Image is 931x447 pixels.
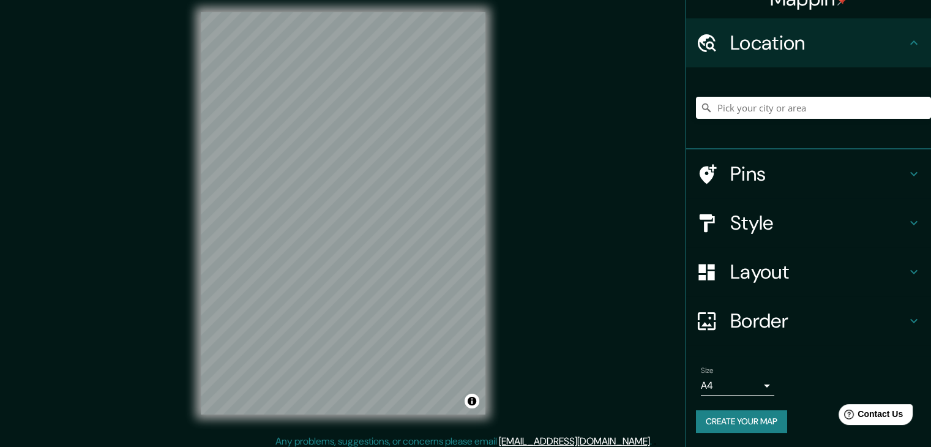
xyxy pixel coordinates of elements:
[465,394,479,408] button: Toggle attribution
[701,366,714,376] label: Size
[686,247,931,296] div: Layout
[730,31,907,55] h4: Location
[201,12,485,415] canvas: Map
[730,309,907,333] h4: Border
[701,376,774,396] div: A4
[822,399,918,434] iframe: Help widget launcher
[696,410,787,433] button: Create your map
[686,296,931,345] div: Border
[730,211,907,235] h4: Style
[686,18,931,67] div: Location
[696,97,931,119] input: Pick your city or area
[730,162,907,186] h4: Pins
[730,260,907,284] h4: Layout
[686,198,931,247] div: Style
[686,149,931,198] div: Pins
